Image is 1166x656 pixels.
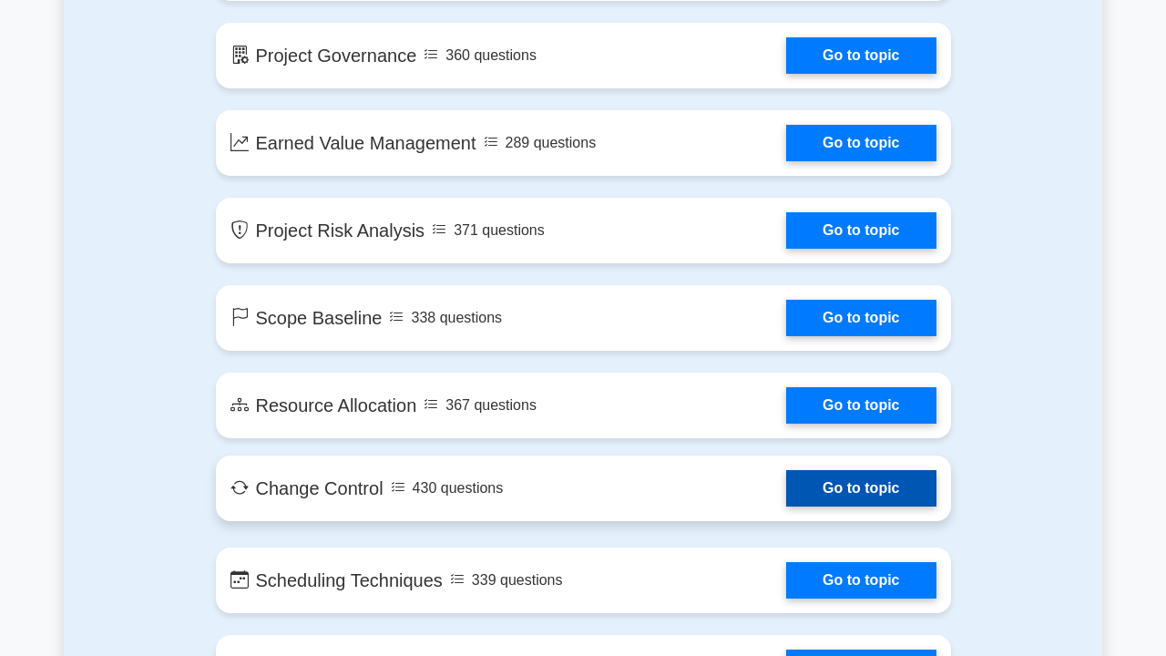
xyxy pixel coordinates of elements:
[786,562,936,599] a: Go to topic
[786,470,936,507] a: Go to topic
[786,125,936,161] a: Go to topic
[786,212,936,249] a: Go to topic
[786,300,936,336] a: Go to topic
[786,387,936,424] a: Go to topic
[786,37,936,74] a: Go to topic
